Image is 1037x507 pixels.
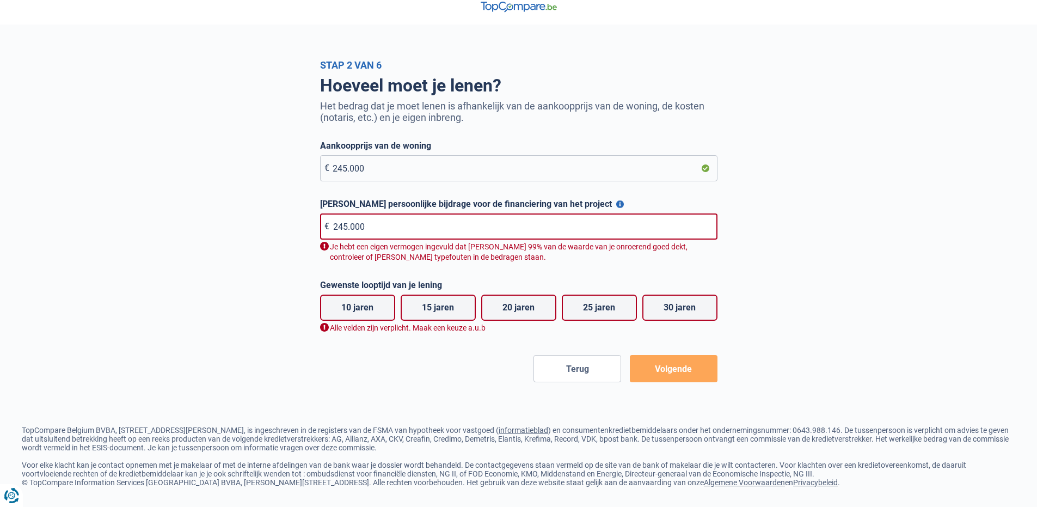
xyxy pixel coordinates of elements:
[481,295,556,321] label: 20 jaren
[481,2,557,13] img: TopCompare Logo
[320,242,717,262] div: Je hebt een eigen vermogen ingevuld dat [PERSON_NAME] 99% van de waarde van je onroerend goed dek...
[320,59,717,71] div: Stap 2 van 6
[499,426,548,435] a: informatieblad
[320,75,717,96] h1: Hoeveel moet je lenen?
[401,295,476,321] label: 15 jaren
[320,141,717,151] label: Aankoopprijs van de woning
[630,355,717,382] button: Volgende
[704,478,785,487] a: Algemene Voorwaarden
[324,163,329,173] span: €
[616,200,624,208] button: [PERSON_NAME] persoonlijke bijdrage voor de financiering van het project
[320,100,717,123] p: Het bedrag dat je moet lenen is afhankelijk van de aankoopprijs van de woning, de kosten (notaris...
[320,280,717,290] label: Gewenste looptijd van je lening
[642,295,717,321] label: 30 jaren
[793,478,838,487] a: Privacybeleid
[320,295,395,321] label: 10 jaren
[533,355,621,382] button: Terug
[324,221,329,231] span: €
[562,295,637,321] label: 25 jaren
[320,323,717,333] div: Alle velden zijn verplicht. Maak een keuze a.u.b
[320,199,717,209] label: [PERSON_NAME] persoonlijke bijdrage voor de financiering van het project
